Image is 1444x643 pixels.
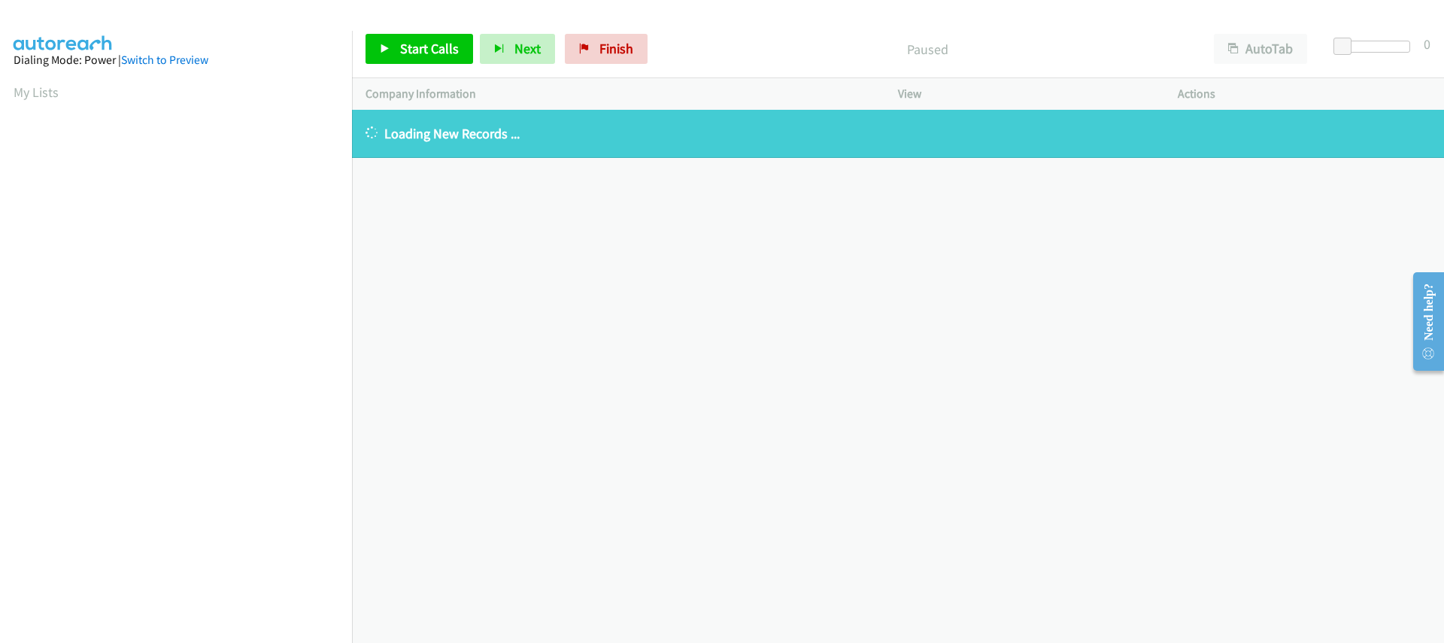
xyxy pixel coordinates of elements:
a: Finish [565,34,648,64]
iframe: Resource Center [1400,262,1444,381]
p: View [898,85,1151,103]
p: Actions [1178,85,1430,103]
button: AutoTab [1214,34,1307,64]
span: Next [514,40,541,57]
a: Switch to Preview [121,53,208,67]
p: Loading New Records ... [366,123,1430,144]
div: Delay between calls (in seconds) [1341,41,1410,53]
span: Finish [599,40,633,57]
p: Paused [668,39,1187,59]
div: Dialing Mode: Power | [14,51,338,69]
div: 0 [1424,34,1430,54]
span: Start Calls [400,40,459,57]
a: My Lists [14,83,59,101]
button: Next [480,34,555,64]
a: Start Calls [366,34,473,64]
p: Company Information [366,85,871,103]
